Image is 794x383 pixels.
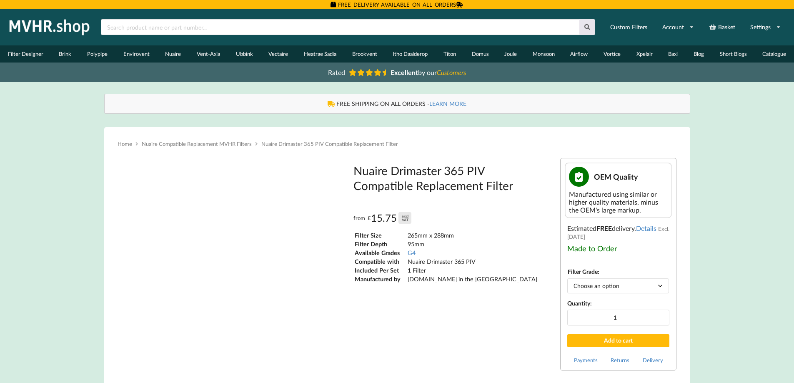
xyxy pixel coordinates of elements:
[636,224,656,232] a: Details
[429,100,466,107] a: LEARN MORE
[407,258,538,265] td: Nuaire Drimaster 365 PIV
[115,45,158,63] a: Envirovent
[118,140,132,147] a: Home
[496,45,525,63] a: Joule
[605,20,653,35] a: Custom Filters
[407,266,538,274] td: 1 Filter
[51,45,80,63] a: Brink
[368,212,411,225] div: 15.75
[101,19,579,35] input: Search product name or part number...
[189,45,228,63] a: Vent-Axia
[368,212,371,225] span: £
[354,275,406,283] td: Manufactured by
[437,68,466,76] i: Customers
[353,163,542,193] h1: Nuaire Drimaster 365 PIV Compatible Replacement Filter
[260,45,296,63] a: Vectaire
[686,45,712,63] a: Blog
[436,45,464,63] a: Titon
[629,45,661,63] a: Xpelair
[611,357,629,363] a: Returns
[745,20,786,35] a: Settings
[569,190,668,214] div: Manufactured using similar or higher quality materials, minus the OEM's large markup.
[596,45,629,63] a: Vortice
[563,45,596,63] a: Airflow
[567,310,669,325] input: Product quantity
[657,20,699,35] a: Account
[407,231,538,239] td: 265mm x 288mm
[596,224,612,232] b: FREE
[228,45,261,63] a: Ubbink
[158,45,189,63] a: Nuaire
[113,100,681,108] div: FREE SHIPPING ON ALL ORDERS -
[754,45,794,63] a: Catalogue
[354,258,406,265] td: Compatible with
[354,240,406,248] td: Filter Depth
[296,45,344,63] a: Heatrae Sadia
[408,249,416,256] a: G4
[385,45,436,63] a: Itho Daalderop
[142,140,252,147] a: Nuaire Compatible Replacement MVHR Filters
[328,68,345,76] span: Rated
[704,20,741,35] a: Basket
[353,215,365,221] span: from
[407,240,538,248] td: 95mm
[354,231,406,239] td: Filter Size
[464,45,497,63] a: Domus
[391,68,466,76] span: by our
[344,45,385,63] a: Brookvent
[661,45,686,63] a: Baxi
[391,68,418,76] b: Excellent
[322,65,472,79] a: Rated Excellentby ourCustomers
[574,357,598,363] a: Payments
[712,45,755,63] a: Short Blogs
[402,214,408,218] div: excl
[354,266,406,274] td: Included Per Set
[402,218,408,222] div: VAT
[6,17,93,38] img: mvhr.shop.png
[594,172,638,181] span: OEM Quality
[525,45,563,63] a: Monsoon
[568,268,598,275] label: Filter Grade
[567,244,669,253] div: Made to Order
[567,334,669,347] button: Add to cart
[643,357,663,363] a: Delivery
[354,249,406,257] td: Available Grades
[560,158,676,370] div: Estimated delivery .
[79,45,115,63] a: Polypipe
[407,275,538,283] td: [DOMAIN_NAME] in the [GEOGRAPHIC_DATA]
[261,140,398,147] span: Nuaire Drimaster 365 PIV Compatible Replacement Filter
